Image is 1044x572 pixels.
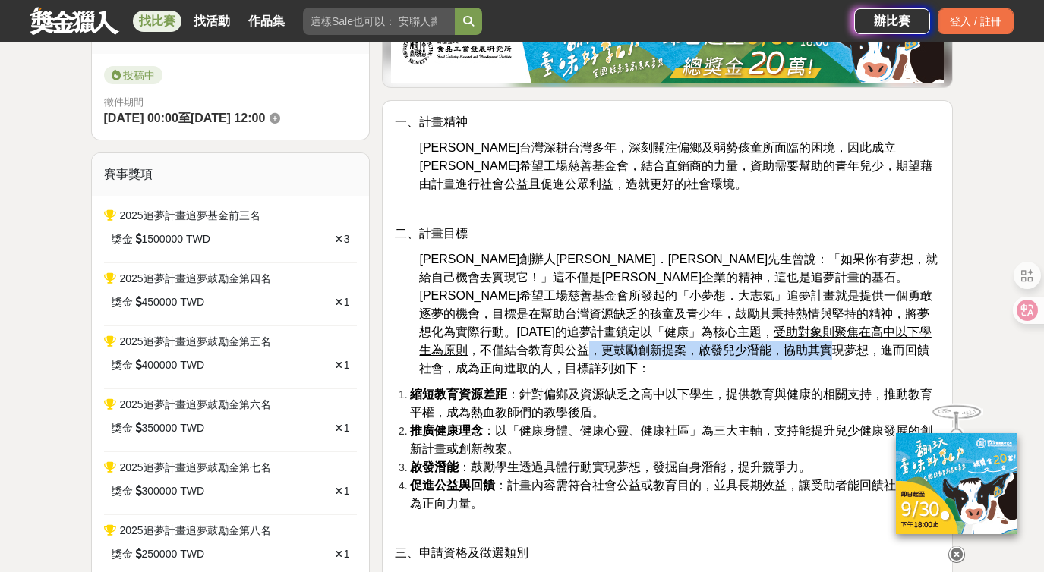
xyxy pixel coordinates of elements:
[112,357,133,373] span: 獎金
[419,253,938,375] span: [PERSON_NAME]創辦人[PERSON_NAME]．[PERSON_NAME]先生曾說：「如果你有夢想，就給自己機會去實現它！」這不僅是[PERSON_NAME]企業的精神，這也是追夢計...
[120,335,271,347] span: 2025追夢計畫追夢鼓勵金第五名
[178,112,191,124] span: 至
[142,231,184,247] span: 1500000
[410,460,811,473] span: ：鼓勵學生透過具體行動實現夢想，發掘自身潛能，提升競爭力。
[419,325,931,357] u: 受助對象則聚焦在高中以下學生為原則
[120,524,271,536] span: 2025追夢計畫追夢鼓勵金第八名
[410,424,483,437] strong: 推廣健康理念
[242,11,291,32] a: 作品集
[112,546,133,562] span: 獎金
[112,294,133,310] span: 獎金
[410,479,495,492] strong: 促進公益與回饋
[120,461,271,473] span: 2025追夢計畫追夢鼓勵金第七名
[419,141,932,190] span: [PERSON_NAME]台灣深耕台灣多年，深刻關注偏鄉及弱勢孩童所面臨的困境，因此成立[PERSON_NAME]希望工場慈善基金會，結合直銷商的力量，資助需要幫助的青年兒少，期望藉由計畫進行社...
[112,231,133,247] span: 獎金
[303,8,455,35] input: 這樣Sale也可以： 安聯人壽創意銷售法募集
[395,115,468,128] span: 一、計畫精神
[142,294,178,310] span: 450000
[104,66,162,84] span: 投稿中
[92,153,370,196] div: 賽事獎項
[180,294,204,310] span: TWD
[186,231,210,247] span: TWD
[854,8,930,34] a: 辦比賽
[410,460,459,473] strong: 啟發潛能
[133,11,181,32] a: 找比賽
[142,420,178,436] span: 350000
[410,388,507,401] strong: 縮短教育資源差距
[344,422,350,434] span: 1
[142,483,178,499] span: 300000
[344,548,350,560] span: 1
[120,272,271,284] span: 2025追夢計畫追夢鼓勵金第四名
[180,483,204,499] span: TWD
[896,433,1017,534] img: ff197300-f8ee-455f-a0ae-06a3645bc375.jpg
[395,546,528,559] span: 三、申請資格及徵選類別
[142,357,178,373] span: 400000
[344,485,350,497] span: 1
[104,112,178,124] span: [DATE] 00:00
[344,233,350,245] span: 3
[344,359,350,371] span: 1
[410,479,932,510] span: ：計畫內容需符合社會公益或教育目的，並具長期效益，讓受助者能回饋社會，成為正向力量。
[344,296,350,308] span: 1
[120,398,271,410] span: 2025追夢計畫追夢鼓勵金第六名
[180,420,204,436] span: TWD
[395,227,468,240] span: 二、計畫目標
[410,388,932,419] span: ：針對偏鄉及資源缺乏之高中以下學生，提供教育與健康的相關支持，推動教育平權，成為熱血教師們的教學後盾。
[142,546,178,562] span: 250000
[191,112,265,124] span: [DATE] 12:00
[938,8,1014,34] div: 登入 / 註冊
[180,546,204,562] span: TWD
[112,483,133,499] span: 獎金
[120,209,260,222] span: 2025追夢計畫追夢基金前三名
[180,357,204,373] span: TWD
[391,15,944,83] img: b0ef2173-5a9d-47ad-b0e3-de335e335c0a.jpg
[112,420,133,436] span: 獎金
[410,424,932,455] span: ：以「健康身體、健康心靈、健康社區」為三大主軸，支持能提升兒少健康發展的創新計畫或創新教案。
[188,11,236,32] a: 找活動
[104,96,144,108] span: 徵件期間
